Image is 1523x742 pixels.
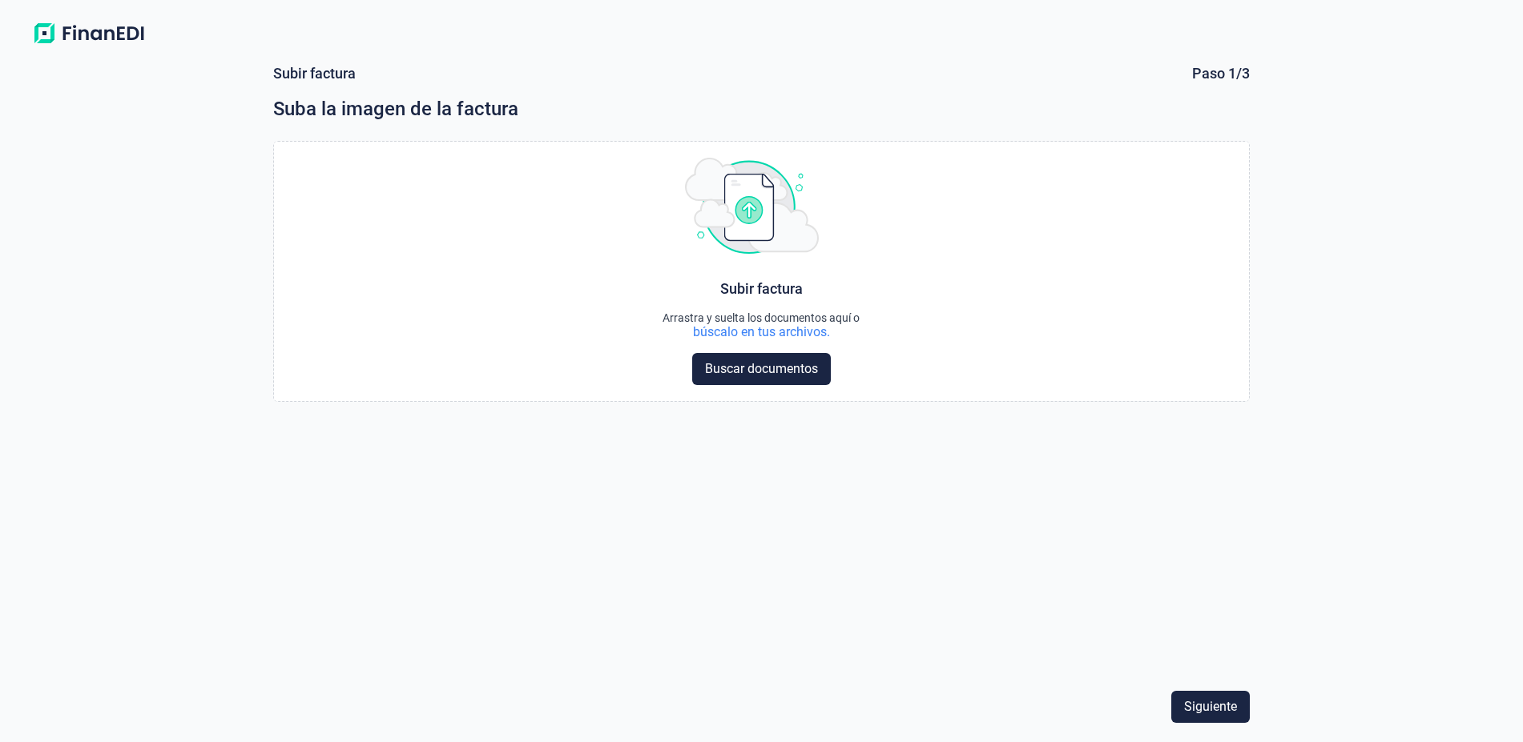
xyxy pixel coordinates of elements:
div: Arrastra y suelta los documentos aquí o [663,311,860,324]
div: Subir factura [720,279,803,299]
div: Paso 1/3 [1192,64,1250,83]
img: Logo de aplicación [26,19,152,48]
div: Subir factura [273,64,356,83]
button: Buscar documentos [692,353,831,385]
div: búscalo en tus archivos. [663,324,860,340]
span: Buscar documentos [705,359,818,379]
div: Suba la imagen de la factura [273,96,1250,122]
span: Siguiente [1184,697,1237,716]
img: upload img [685,158,820,254]
div: búscalo en tus archivos. [693,324,830,340]
button: Siguiente [1171,691,1250,723]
